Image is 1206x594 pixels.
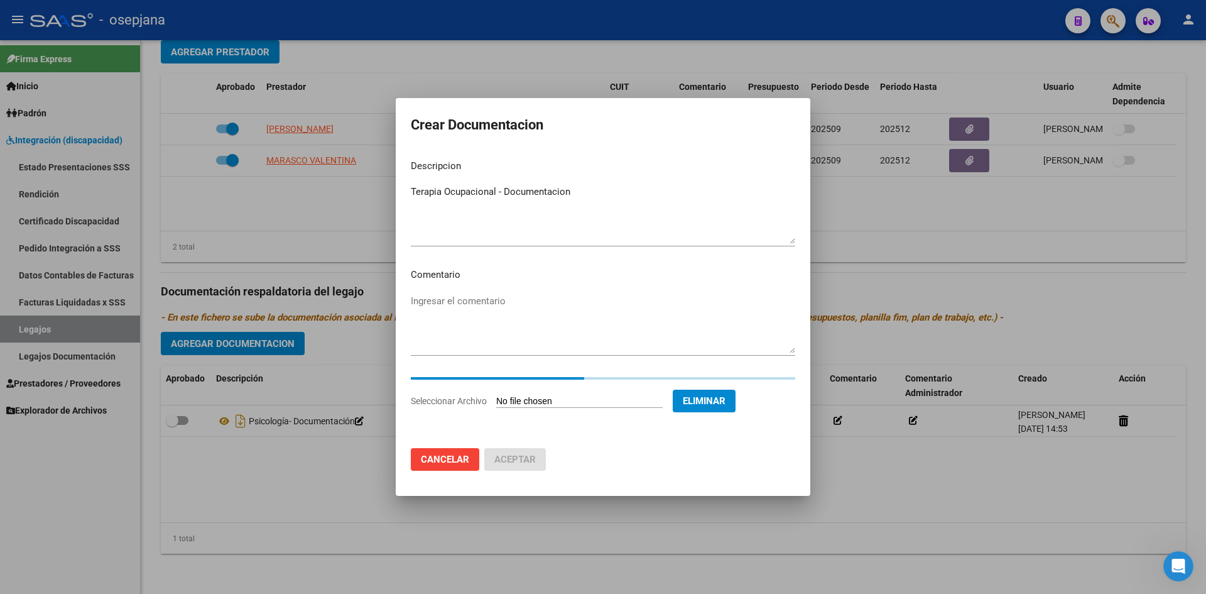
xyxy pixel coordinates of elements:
[411,159,795,173] p: Descripcion
[411,448,479,471] button: Cancelar
[1163,551,1193,581] iframe: Intercom live chat
[411,396,487,406] span: Seleccionar Archivo
[494,454,536,465] span: Aceptar
[411,268,795,282] p: Comentario
[484,448,546,471] button: Aceptar
[411,113,795,137] h2: Crear Documentacion
[421,454,469,465] span: Cancelar
[673,390,736,412] button: Eliminar
[683,395,725,407] span: Eliminar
